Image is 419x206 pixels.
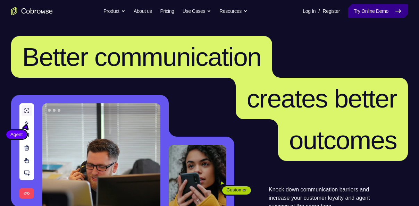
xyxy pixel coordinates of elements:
a: Log In [303,4,316,18]
a: Try Online Demo [348,4,408,18]
span: creates better [247,84,397,113]
span: outcomes [289,126,397,155]
span: Better communication [22,42,261,71]
a: Go to the home page [11,7,53,15]
span: / [318,7,320,15]
button: Resources [219,4,248,18]
button: Use Cases [183,4,211,18]
a: Register [323,4,340,18]
a: About us [134,4,152,18]
a: Pricing [160,4,174,18]
button: Product [103,4,125,18]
